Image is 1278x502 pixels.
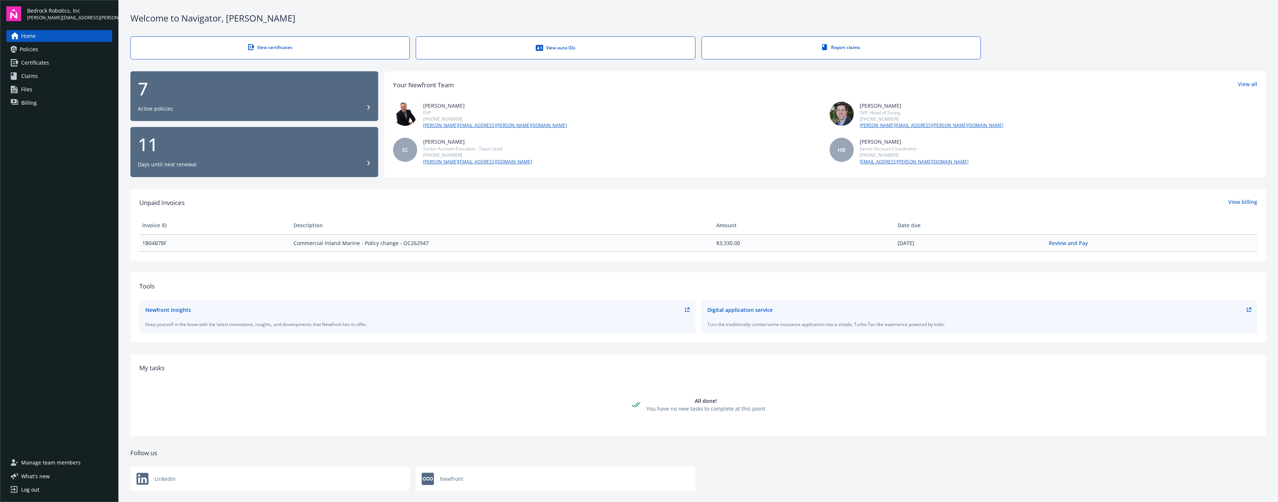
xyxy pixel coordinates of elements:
span: Files [21,84,32,95]
a: Newfront logoLinkedin [130,467,410,491]
div: [PHONE_NUMBER] [860,116,1003,122]
a: Review and Pay [1049,239,1094,247]
a: View auto IDs [416,36,695,59]
th: Description [291,216,714,234]
div: Tools [139,281,1257,291]
div: [PHONE_NUMBER] [423,152,532,158]
th: Invoice ID [139,216,291,234]
img: Newfront logo [136,473,149,485]
div: [PERSON_NAME] [423,102,567,110]
span: Commercial Inland Marine - Policy change - OC262947 [293,239,711,247]
span: Home [21,30,36,42]
a: Report claims [701,36,981,59]
div: Log out [21,484,39,496]
span: Claims [21,70,38,82]
div: Newfront [416,467,695,491]
td: $3,330.00 [713,234,895,251]
td: [DATE] [895,234,1046,251]
div: 11 [138,136,371,153]
th: Amount [713,216,895,234]
div: [PERSON_NAME] [860,102,1003,110]
div: Turn the traditionally cumbersome insurance application into a simple, Turbo-Tax like experience ... [707,321,1252,327]
span: Billing [21,97,37,109]
a: [PERSON_NAME][EMAIL_ADDRESS][DOMAIN_NAME] [423,159,532,165]
a: [PERSON_NAME][EMAIL_ADDRESS][PERSON_NAME][DOMAIN_NAME] [423,122,567,129]
span: Certificates [21,57,49,69]
a: Home [6,30,112,42]
div: Senior Account Executive - Team Lead [423,146,532,152]
a: View all [1238,80,1257,90]
a: Files [6,84,112,95]
div: Follow us [130,448,1266,458]
img: photo [830,102,854,126]
div: Newfront Insights [145,306,191,314]
a: Certificates [6,57,112,69]
div: [PERSON_NAME] [860,138,969,146]
div: View auto IDs [431,44,680,52]
div: You have no new tasks to complete at this point [646,405,765,413]
a: View billing [1228,198,1257,208]
a: Policies [6,43,112,55]
div: 7 [138,80,371,98]
div: [PERSON_NAME] [423,138,532,146]
span: Manage team members [21,457,81,469]
a: [EMAIL_ADDRESS][PERSON_NAME][DOMAIN_NAME] [860,159,969,165]
span: SC [402,146,408,154]
a: View certificates [130,36,410,59]
div: SVP, Head of Surety [860,110,1003,116]
img: navigator-logo.svg [6,6,21,21]
td: 1B04B78F [139,234,291,251]
div: My tasks [139,363,1257,373]
div: [PHONE_NUMBER] [423,116,567,122]
span: Bedrock Robotics, Inc [27,7,112,14]
div: Days until next renewal [138,161,197,168]
button: 11Days until next renewal [130,127,378,177]
a: Manage team members [6,457,112,469]
a: Claims [6,70,112,82]
span: Policies [20,43,38,55]
span: Unpaid Invoices [139,198,185,208]
button: What's new [6,472,62,480]
div: Your Newfront Team [393,80,454,90]
div: Keep yourself in the know with the latest innovations, insights, and developments that Newfront h... [145,321,690,327]
div: Active policies [138,105,173,113]
div: Welcome to Navigator , [PERSON_NAME] [130,12,1266,25]
img: Newfront logo [422,473,434,485]
div: View certificates [146,44,395,50]
div: Digital application service [707,306,773,314]
div: Linkedin [130,467,410,491]
div: All done! [646,397,765,405]
button: Bedrock Robotics, Inc[PERSON_NAME][EMAIL_ADDRESS][PERSON_NAME][DOMAIN_NAME] [27,6,112,21]
span: HB [838,146,845,154]
span: [PERSON_NAME][EMAIL_ADDRESS][PERSON_NAME][DOMAIN_NAME] [27,14,112,21]
a: Billing [6,97,112,109]
a: [PERSON_NAME][EMAIL_ADDRESS][PERSON_NAME][DOMAIN_NAME] [860,122,1003,129]
button: 7Active policies [130,71,378,121]
span: What ' s new [21,472,50,480]
img: photo [393,102,417,126]
div: [PHONE_NUMBER] [860,152,969,158]
div: Report claims [717,44,966,50]
div: EVP [423,110,567,116]
th: Date due [895,216,1046,234]
a: Newfront logoNewfront [416,467,695,491]
div: Senior Account Coordinator [860,146,969,152]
